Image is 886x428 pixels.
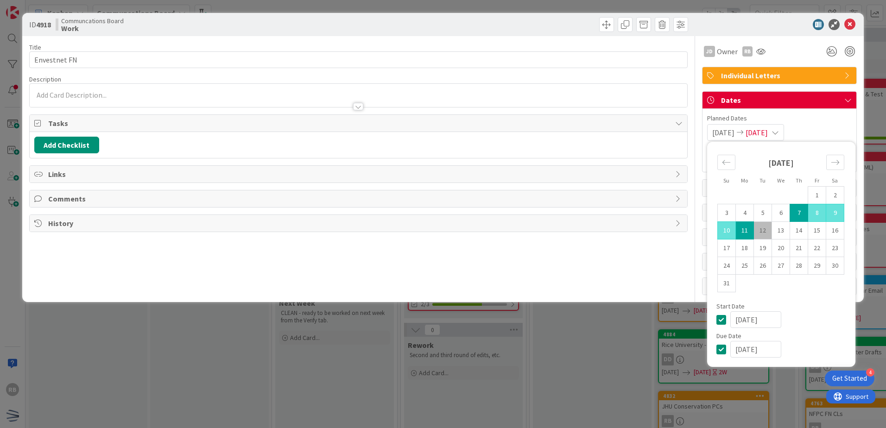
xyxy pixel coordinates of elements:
[736,257,754,275] td: Choose Monday, 08/25/2025 12:00 PM as your check-in date. It’s available.
[717,155,735,170] div: Move backward to switch to the previous month.
[29,75,61,83] span: Description
[712,127,734,138] span: [DATE]
[826,222,844,239] td: Choose Saturday, 08/16/2025 12:00 PM as your check-in date. It’s available.
[34,137,99,153] button: Add Checklist
[772,204,790,222] td: Choose Wednesday, 08/06/2025 12:00 PM as your check-in date. It’s available.
[718,257,736,275] td: Choose Sunday, 08/24/2025 12:00 PM as your check-in date. It’s available.
[718,204,736,222] td: Choose Sunday, 08/03/2025 12:00 PM as your check-in date. It’s available.
[754,222,772,239] td: Choose Tuesday, 08/12/2025 12:00 PM as your check-in date. It’s available.
[808,239,826,257] td: Choose Friday, 08/22/2025 12:00 PM as your check-in date. It’s available.
[716,333,741,339] span: Due Date
[48,118,671,129] span: Tasks
[707,113,852,123] span: Planned Dates
[721,94,840,106] span: Dates
[825,371,874,386] div: Open Get Started checklist, remaining modules: 4
[717,46,738,57] span: Owner
[741,177,748,184] small: Mo
[736,204,754,222] td: Choose Monday, 08/04/2025 12:00 PM as your check-in date. It’s available.
[796,177,802,184] small: Th
[808,222,826,239] td: Choose Friday, 08/15/2025 12:00 PM as your check-in date. It’s available.
[790,239,808,257] td: Choose Thursday, 08/21/2025 12:00 PM as your check-in date. It’s available.
[718,275,736,292] td: Choose Sunday, 08/31/2025 12:00 PM as your check-in date. It’s available.
[48,218,671,229] span: History
[832,374,867,383] div: Get Started
[61,25,124,32] b: Work
[19,1,42,13] span: Support
[721,70,840,81] span: Individual Letters
[48,193,671,204] span: Comments
[808,187,826,204] td: Choose Friday, 08/01/2025 12:00 PM as your check-in date. It’s available.
[759,177,766,184] small: Tu
[790,204,808,222] td: Selected as start date. Thursday, 08/07/2025 12:00 PM
[29,51,688,68] input: type card name here...
[730,341,781,358] input: MM/DD/YYYY
[808,204,826,222] td: Selected. Friday, 08/08/2025 12:00 PM
[36,20,51,29] b: 4918
[826,257,844,275] td: Choose Saturday, 08/30/2025 12:00 PM as your check-in date. It’s available.
[826,204,844,222] td: Selected. Saturday, 08/09/2025 12:00 PM
[718,239,736,257] td: Choose Sunday, 08/17/2025 12:00 PM as your check-in date. It’s available.
[772,222,790,239] td: Choose Wednesday, 08/13/2025 12:00 PM as your check-in date. It’s available.
[736,222,754,239] td: Selected as end date. Monday, 08/11/2025 12:00 PM
[826,155,844,170] div: Move forward to switch to the next month.
[790,222,808,239] td: Choose Thursday, 08/14/2025 12:00 PM as your check-in date. It’s available.
[866,368,874,377] div: 4
[790,257,808,275] td: Choose Thursday, 08/28/2025 12:00 PM as your check-in date. It’s available.
[704,46,715,57] div: JD
[48,169,671,180] span: Links
[61,17,124,25] span: Communcations Board
[746,127,768,138] span: [DATE]
[754,204,772,222] td: Choose Tuesday, 08/05/2025 12:00 PM as your check-in date. It’s available.
[742,46,753,57] div: RB
[772,257,790,275] td: Choose Wednesday, 08/27/2025 12:00 PM as your check-in date. It’s available.
[772,239,790,257] td: Choose Wednesday, 08/20/2025 12:00 PM as your check-in date. It’s available.
[815,177,819,184] small: Fr
[718,222,736,239] td: Selected. Sunday, 08/10/2025 12:00 PM
[826,239,844,257] td: Choose Saturday, 08/23/2025 12:00 PM as your check-in date. It’s available.
[736,239,754,257] td: Choose Monday, 08/18/2025 12:00 PM as your check-in date. It’s available.
[754,257,772,275] td: Choose Tuesday, 08/26/2025 12:00 PM as your check-in date. It’s available.
[777,177,785,184] small: We
[707,146,854,303] div: Calendar
[29,19,51,30] span: ID
[716,303,745,309] span: Start Date
[723,177,729,184] small: Su
[730,311,781,328] input: MM/DD/YYYY
[808,257,826,275] td: Choose Friday, 08/29/2025 12:00 PM as your check-in date. It’s available.
[832,177,838,184] small: Sa
[754,239,772,257] td: Choose Tuesday, 08/19/2025 12:00 PM as your check-in date. It’s available.
[826,187,844,204] td: Choose Saturday, 08/02/2025 12:00 PM as your check-in date. It’s available.
[768,157,794,168] strong: [DATE]
[29,43,41,51] label: Title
